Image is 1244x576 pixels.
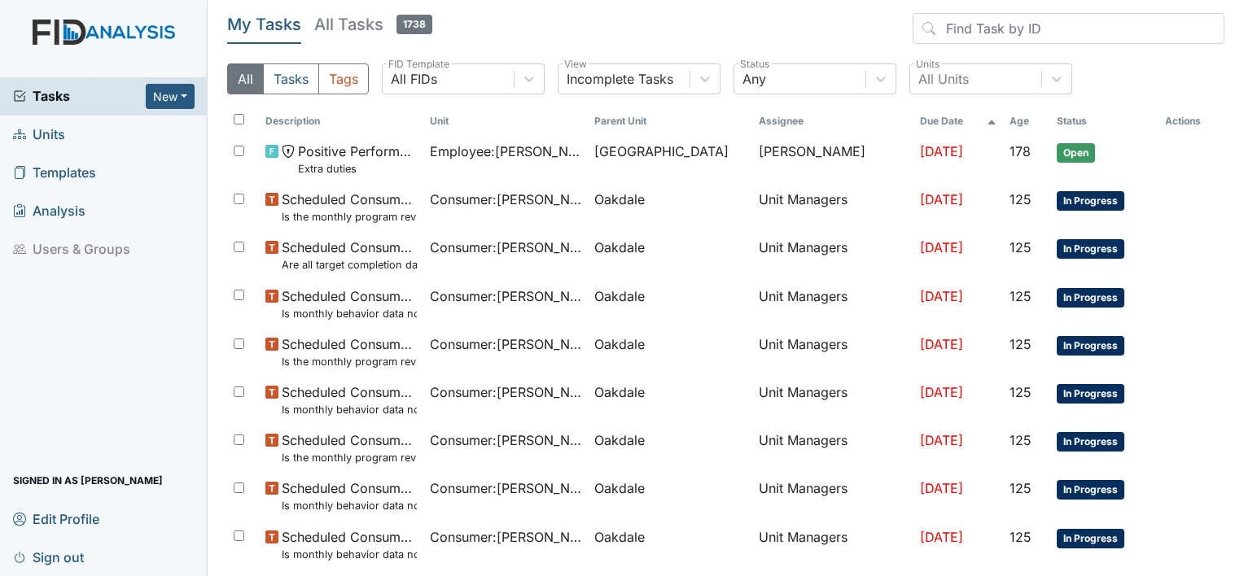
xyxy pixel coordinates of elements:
[430,478,581,498] span: Consumer : [PERSON_NAME]
[913,107,1002,135] th: Toggle SortBy
[146,84,195,109] button: New
[913,13,1224,44] input: Find Task by ID
[594,478,645,498] span: Oakdale
[282,286,417,321] span: Scheduled Consumer Chart Review Is monthly behavior data noted in Q Review (programmatic reports)?
[752,424,913,472] td: Unit Managers
[594,238,645,257] span: Oakdale
[282,430,417,465] span: Scheduled Consumer Chart Review Is the monthly program review completed by the 15th of the previo...
[1003,107,1050,135] th: Toggle SortBy
[13,160,96,185] span: Templates
[920,432,963,448] span: [DATE]
[752,231,913,279] td: Unit Managers
[1057,191,1124,211] span: In Progress
[918,69,969,89] div: All Units
[282,238,417,273] span: Scheduled Consumer Chart Review Are all target completion dates current (not expired)?
[282,547,417,562] small: Is monthly behavior data noted in Q Review (programmatic reports)?
[1050,107,1159,135] th: Toggle SortBy
[282,190,417,225] span: Scheduled Consumer Chart Review Is the monthly program review completed by the 15th of the previo...
[282,478,417,513] span: Scheduled Consumer Chart Review Is monthly behavior data noted in Q Review (programmatic reports)?
[13,468,163,493] span: Signed in as [PERSON_NAME]
[594,334,645,354] span: Oakdale
[430,238,581,257] span: Consumer : [PERSON_NAME]
[1057,288,1124,308] span: In Progress
[13,544,84,569] span: Sign out
[1010,480,1032,496] span: 125
[752,183,913,231] td: Unit Managers
[282,382,417,417] span: Scheduled Consumer Chart Review Is monthly behavior data noted in Q Review (programmatic reports)?
[1057,239,1124,259] span: In Progress
[1010,336,1032,352] span: 125
[298,142,417,177] span: Positive Performance Review Extra duties
[1010,239,1032,255] span: 125
[282,498,417,513] small: Is monthly behavior data noted in Q Review (programmatic reports)?
[13,122,65,147] span: Units
[259,107,423,135] th: Toggle SortBy
[920,336,963,352] span: [DATE]
[227,63,369,94] div: Type filter
[282,450,417,465] small: Is the monthly program review completed by the 15th of the previous month?
[567,69,673,89] div: Incomplete Tasks
[13,86,146,106] a: Tasks
[594,527,645,547] span: Oakdale
[1159,107,1224,135] th: Actions
[588,107,752,135] th: Toggle SortBy
[423,107,588,135] th: Toggle SortBy
[920,239,963,255] span: [DATE]
[1057,432,1124,452] span: In Progress
[282,334,417,369] span: Scheduled Consumer Chart Review Is the monthly program review completed by the 15th of the previo...
[920,384,963,400] span: [DATE]
[752,280,913,328] td: Unit Managers
[742,69,766,89] div: Any
[594,430,645,450] span: Oakdale
[1010,432,1032,448] span: 125
[752,107,913,135] th: Assignee
[430,286,581,306] span: Consumer : [PERSON_NAME]
[920,143,963,159] span: [DATE]
[430,527,581,547] span: Consumer : [PERSON_NAME]
[594,142,729,161] span: [GEOGRAPHIC_DATA]
[1010,143,1031,159] span: 178
[752,135,913,183] td: [PERSON_NAME]
[1057,480,1124,500] span: In Progress
[282,257,417,273] small: Are all target completion dates current (not expired)?
[920,288,963,304] span: [DATE]
[1057,143,1095,163] span: Open
[234,114,244,124] input: Toggle All Rows Selected
[1057,384,1124,404] span: In Progress
[430,430,581,450] span: Consumer : [PERSON_NAME]
[752,521,913,569] td: Unit Managers
[752,328,913,376] td: Unit Managers
[263,63,319,94] button: Tasks
[1057,336,1124,356] span: In Progress
[282,354,417,369] small: Is the monthly program review completed by the 15th of the previous month?
[227,63,264,94] button: All
[752,376,913,424] td: Unit Managers
[298,161,417,177] small: Extra duties
[920,480,963,496] span: [DATE]
[396,15,432,34] span: 1738
[227,13,301,36] h5: My Tasks
[1057,529,1124,548] span: In Progress
[13,506,99,531] span: Edit Profile
[430,190,581,209] span: Consumer : [PERSON_NAME]
[1010,288,1032,304] span: 125
[318,63,369,94] button: Tags
[594,382,645,402] span: Oakdale
[752,472,913,520] td: Unit Managers
[594,190,645,209] span: Oakdale
[1010,529,1032,545] span: 125
[282,306,417,321] small: Is monthly behavior data noted in Q Review (programmatic reports)?
[594,286,645,306] span: Oakdale
[1010,191,1032,207] span: 125
[430,334,581,354] span: Consumer : [PERSON_NAME]
[282,402,417,417] small: Is monthly behavior data noted in Q Review (programmatic reports)?
[282,527,417,562] span: Scheduled Consumer Chart Review Is monthly behavior data noted in Q Review (programmatic reports)?
[430,382,581,402] span: Consumer : [PERSON_NAME]
[13,199,85,224] span: Analysis
[282,209,417,225] small: Is the monthly program review completed by the 15th of the previous month?
[391,69,437,89] div: All FIDs
[314,13,432,36] h5: All Tasks
[920,529,963,545] span: [DATE]
[430,142,581,161] span: Employee : [PERSON_NAME]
